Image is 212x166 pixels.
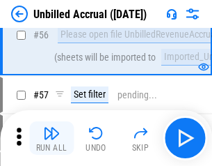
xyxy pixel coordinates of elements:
[132,144,149,152] div: Skip
[117,90,157,100] div: pending...
[29,121,74,155] button: Run All
[36,144,67,152] div: Run All
[166,8,177,20] img: Support
[11,6,28,22] img: Back
[33,29,49,40] span: # 56
[43,125,60,142] img: Run All
[33,89,49,100] span: # 57
[184,6,201,22] img: Settings menu
[88,125,104,142] img: Undo
[71,86,108,103] div: Set filter
[85,144,106,152] div: Undo
[33,8,147,21] div: Unbilled Accrual ([DATE])
[132,125,149,142] img: Skip
[74,121,118,155] button: Undo
[118,121,163,155] button: Skip
[174,127,196,149] img: Main button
